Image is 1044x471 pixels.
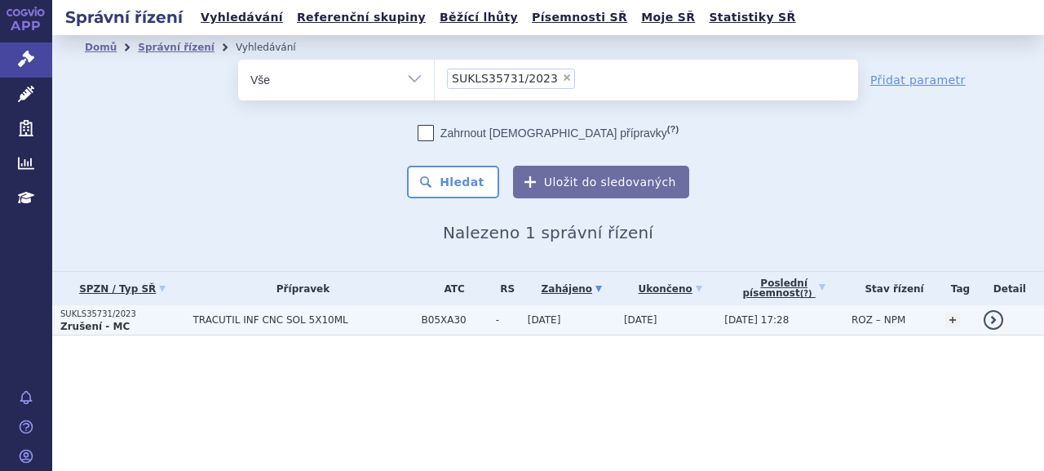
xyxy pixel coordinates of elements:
span: B05XA30 [422,314,488,326]
span: × [562,73,572,82]
th: Tag [937,272,975,305]
span: SUKLS35731/2023 [452,73,558,84]
strong: Zrušení - MC [60,321,130,332]
button: Hledat [407,166,499,198]
a: + [945,313,960,327]
th: ATC [414,272,488,305]
a: Písemnosti SŘ [527,7,632,29]
abbr: (?) [800,289,812,299]
a: Vyhledávání [196,7,288,29]
h2: Správní řízení [52,6,196,29]
a: Ukončeno [624,278,716,300]
span: [DATE] [624,314,657,326]
th: Stav řízení [843,272,937,305]
th: Detail [975,272,1044,305]
li: Vyhledávání [236,35,317,60]
a: Poslednípísemnost(?) [724,272,843,305]
label: Zahrnout [DEMOGRAPHIC_DATA] přípravky [418,125,679,141]
span: [DATE] 17:28 [724,314,789,326]
a: Domů [85,42,117,53]
span: TRACUTIL INF CNC SOL 5X10ML [192,314,413,326]
a: Běžící lhůty [435,7,523,29]
a: Správní řízení [138,42,215,53]
a: Zahájeno [528,278,616,300]
span: [DATE] [528,314,561,326]
a: detail [984,310,1003,330]
a: Moje SŘ [636,7,700,29]
button: Uložit do sledovaných [513,166,689,198]
th: RS [488,272,520,305]
span: - [496,314,520,326]
span: Nalezeno 1 správní řízení [443,223,653,242]
a: Statistiky SŘ [704,7,800,29]
span: ROZ – NPM [852,314,905,326]
abbr: (?) [667,124,679,135]
a: Referenční skupiny [292,7,431,29]
input: SUKLS35731/2023 [580,68,589,88]
a: Přidat parametr [870,72,966,88]
th: Přípravek [184,272,413,305]
a: SPZN / Typ SŘ [60,278,184,300]
p: SUKLS35731/2023 [60,309,184,320]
